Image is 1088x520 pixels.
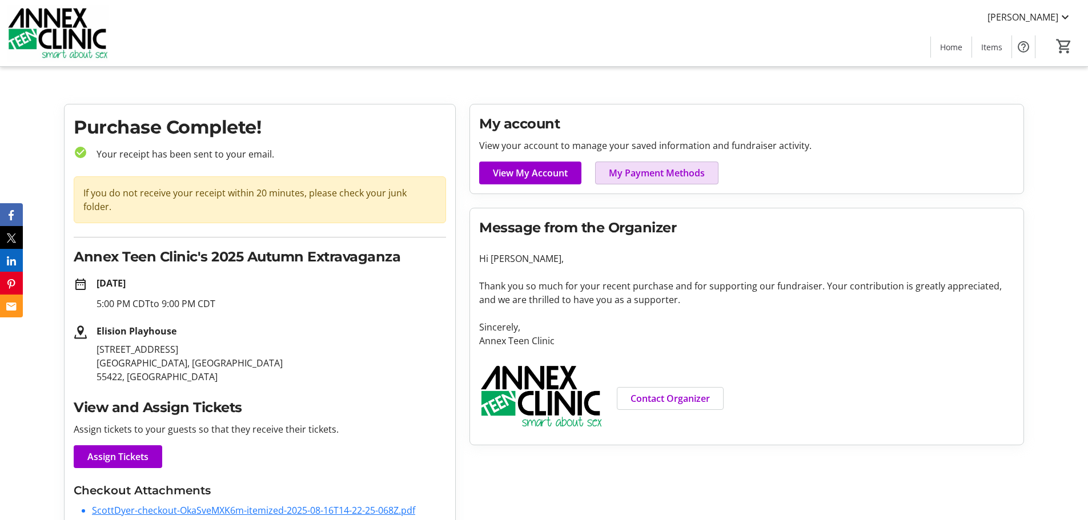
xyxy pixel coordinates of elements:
p: Annex Teen Clinic [479,334,1014,348]
mat-icon: date_range [74,277,87,291]
h3: Checkout Attachments [74,482,446,499]
div: If you do not receive your receipt within 20 minutes, please check your junk folder. [74,176,446,223]
p: 5:00 PM CDT to 9:00 PM CDT [97,297,446,311]
span: View My Account [493,166,568,180]
p: Assign tickets to your guests so that they receive their tickets. [74,422,446,436]
span: Items [981,41,1002,53]
h2: Message from the Organizer [479,217,1014,238]
span: Assign Tickets [87,450,148,463]
a: Items [972,37,1011,58]
mat-icon: check_circle [74,146,87,159]
button: [PERSON_NAME] [978,8,1081,26]
a: Assign Tickets [74,445,162,468]
h2: My account [479,114,1014,134]
a: View My Account [479,162,581,184]
p: Hi [PERSON_NAME], [479,252,1014,265]
h1: Purchase Complete! [74,114,446,141]
img: Annex Teen Clinic's Logo [7,5,109,62]
strong: [DATE] [97,277,126,289]
h2: View and Assign Tickets [74,397,446,418]
p: Sincerely, [479,320,1014,334]
a: Home [931,37,971,58]
a: Contact Organizer [617,387,724,410]
p: [STREET_ADDRESS] [GEOGRAPHIC_DATA], [GEOGRAPHIC_DATA] 55422, [GEOGRAPHIC_DATA] [97,342,446,384]
p: View your account to manage your saved information and fundraiser activity. [479,139,1014,152]
button: Cart [1054,36,1074,57]
button: Help [1012,35,1035,58]
span: My Payment Methods [609,166,705,180]
span: [PERSON_NAME] [987,10,1058,24]
p: Your receipt has been sent to your email. [87,147,446,161]
img: Annex Teen Clinic logo [479,361,603,431]
strong: Elision Playhouse [97,325,176,337]
a: My Payment Methods [595,162,718,184]
h2: Annex Teen Clinic's 2025 Autumn Extravaganza [74,247,446,267]
a: ScottDyer-checkout-OkaSveMXK6m-itemized-2025-08-16T14-22-25-068Z.pdf [92,504,415,517]
span: Home [940,41,962,53]
span: Contact Organizer [631,392,710,405]
p: Thank you so much for your recent purchase and for supporting our fundraiser. Your contribution i... [479,279,1014,307]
